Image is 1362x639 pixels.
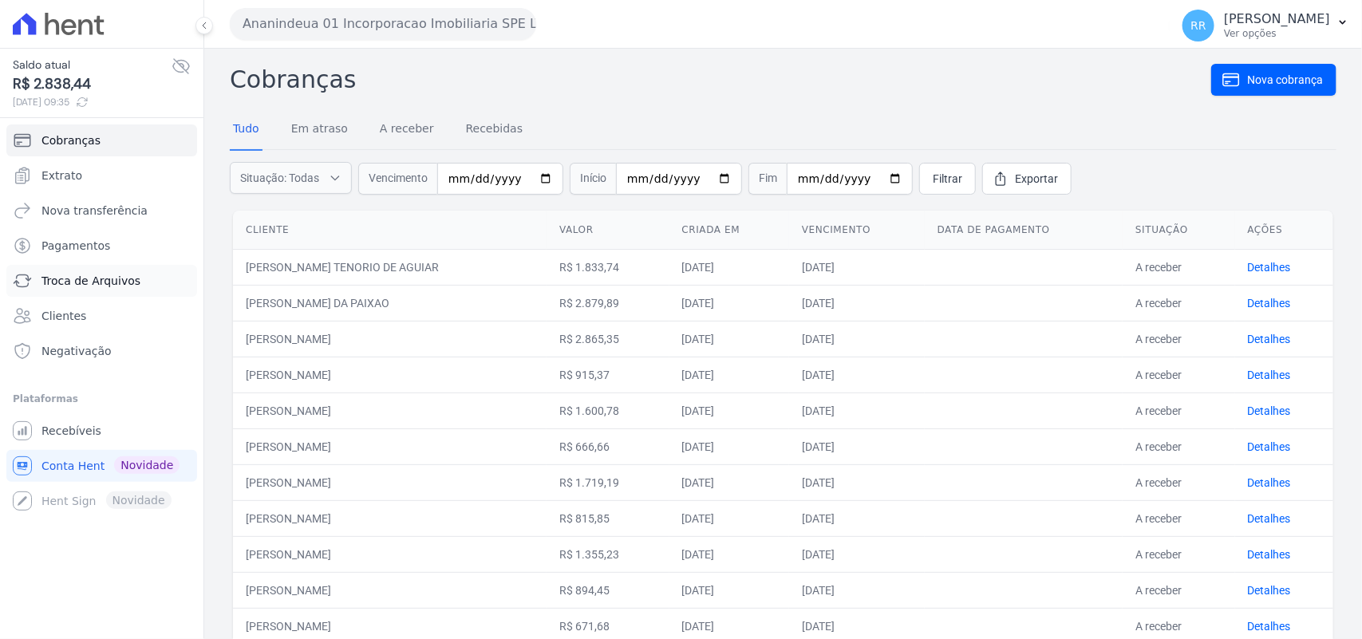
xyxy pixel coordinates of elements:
td: [DATE] [789,464,925,500]
a: Nova transferência [6,195,197,227]
button: Situação: Todas [230,162,352,194]
td: A receber [1123,464,1234,500]
a: Em atraso [288,109,351,151]
a: Detalhes [1248,333,1291,345]
td: [DATE] [669,321,789,357]
a: Detalhes [1248,440,1291,453]
p: [PERSON_NAME] [1224,11,1330,27]
th: Data de pagamento [925,211,1123,250]
a: Conta Hent Novidade [6,450,197,482]
a: A receber [377,109,437,151]
span: Conta Hent [41,458,105,474]
a: Recebidas [463,109,527,151]
a: Negativação [6,335,197,367]
td: [PERSON_NAME] [233,428,547,464]
span: Pagamentos [41,238,110,254]
td: [DATE] [789,285,925,321]
span: R$ 2.838,44 [13,73,172,95]
button: Ananindeua 01 Incorporacao Imobiliaria SPE LTDA [230,8,536,40]
th: Cliente [233,211,547,250]
div: Plataformas [13,389,191,408]
td: R$ 1.600,78 [547,392,669,428]
p: Ver opções [1224,27,1330,40]
td: [DATE] [669,536,789,572]
span: Nova transferência [41,203,148,219]
span: Exportar [1015,171,1058,187]
a: Detalhes [1248,261,1291,274]
a: Detalhes [1248,297,1291,310]
td: A receber [1123,357,1234,392]
span: Troca de Arquivos [41,273,140,289]
span: Início [570,163,616,195]
td: R$ 894,45 [547,572,669,608]
span: Fim [748,163,787,195]
button: RR [PERSON_NAME] Ver opções [1170,3,1362,48]
td: A receber [1123,572,1234,608]
td: [DATE] [669,572,789,608]
td: [PERSON_NAME] [233,500,547,536]
span: Negativação [41,343,112,359]
span: Saldo atual [13,57,172,73]
td: R$ 1.833,74 [547,249,669,285]
a: Detalhes [1248,620,1291,633]
td: [DATE] [669,285,789,321]
a: Detalhes [1248,512,1291,525]
td: [DATE] [669,392,789,428]
td: A receber [1123,428,1234,464]
span: Recebíveis [41,423,101,439]
a: Detalhes [1248,584,1291,597]
td: R$ 815,85 [547,500,669,536]
a: Cobranças [6,124,197,156]
td: R$ 915,37 [547,357,669,392]
th: Vencimento [789,211,925,250]
td: [DATE] [669,464,789,500]
td: R$ 2.879,89 [547,285,669,321]
td: R$ 2.865,35 [547,321,669,357]
td: [DATE] [669,357,789,392]
span: Vencimento [358,163,437,195]
span: Clientes [41,308,86,324]
a: Extrato [6,160,197,191]
td: [DATE] [789,321,925,357]
a: Exportar [982,163,1072,195]
td: [PERSON_NAME] [233,572,547,608]
td: [DATE] [789,536,925,572]
span: [DATE] 09:35 [13,95,172,109]
td: [PERSON_NAME] DA PAIXAO [233,285,547,321]
td: [PERSON_NAME] [233,392,547,428]
td: A receber [1123,321,1234,357]
span: Nova cobrança [1247,72,1323,88]
td: [PERSON_NAME] [233,357,547,392]
a: Pagamentos [6,230,197,262]
td: R$ 666,66 [547,428,669,464]
h2: Cobranças [230,61,1211,97]
td: [DATE] [669,500,789,536]
td: R$ 1.355,23 [547,536,669,572]
th: Ações [1235,211,1333,250]
span: Extrato [41,168,82,183]
td: [DATE] [789,500,925,536]
td: [DATE] [789,357,925,392]
a: Detalhes [1248,369,1291,381]
span: Cobranças [41,132,101,148]
td: A receber [1123,536,1234,572]
td: A receber [1123,392,1234,428]
td: A receber [1123,285,1234,321]
a: Troca de Arquivos [6,265,197,297]
span: Filtrar [933,171,962,187]
a: Filtrar [919,163,976,195]
a: Detalhes [1248,476,1291,489]
td: [DATE] [669,249,789,285]
span: RR [1190,20,1206,31]
span: Novidade [114,456,180,474]
th: Criada em [669,211,789,250]
td: [DATE] [789,428,925,464]
a: Recebíveis [6,415,197,447]
nav: Sidebar [13,124,191,517]
td: [DATE] [789,249,925,285]
th: Situação [1123,211,1234,250]
td: R$ 1.719,19 [547,464,669,500]
td: A receber [1123,500,1234,536]
a: Detalhes [1248,548,1291,561]
td: [PERSON_NAME] TENORIO DE AGUIAR [233,249,547,285]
